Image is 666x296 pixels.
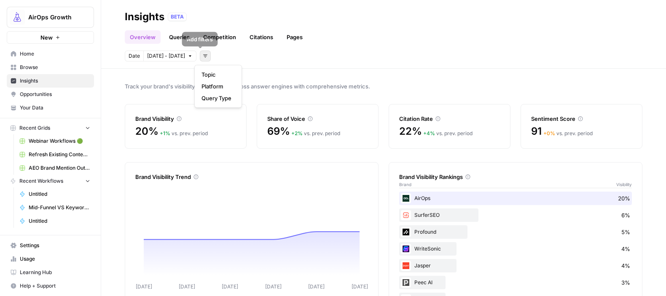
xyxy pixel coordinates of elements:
[136,283,152,290] tspan: [DATE]
[16,201,94,214] a: Mid-Funnel VS Keyword Research
[7,252,94,266] a: Usage
[543,130,593,137] div: vs. prev. period
[423,130,473,137] div: vs. prev. period
[399,192,632,205] div: AirOps
[399,125,422,138] span: 22%
[160,130,170,136] span: + 1 %
[399,259,632,272] div: Jasper
[201,70,231,79] span: Topic
[401,193,411,203] img: yjux4x3lwinlft1ym4yif8lrli78
[291,130,340,137] div: vs. prev. period
[7,101,94,115] a: Your Data
[201,94,231,102] span: Query Type
[20,255,90,263] span: Usage
[29,204,90,211] span: Mid-Funnel VS Keyword Research
[621,261,630,270] span: 4%
[129,52,140,60] span: Date
[265,283,282,290] tspan: [DATE]
[401,210,411,220] img: w57jo3udkqo1ra9pp5ane7em8etm
[20,50,90,58] span: Home
[168,13,187,21] div: BETA
[29,151,90,158] span: Refresh Existing Content (1)
[164,30,195,44] a: Queries
[244,30,278,44] a: Citations
[20,282,90,290] span: Help + Support
[308,283,325,290] tspan: [DATE]
[40,33,53,42] span: New
[399,181,411,188] span: Brand
[20,269,90,276] span: Learning Hub
[7,88,94,101] a: Opportunities
[7,239,94,252] a: Settings
[399,225,632,239] div: Profound
[616,181,632,188] span: Visibility
[20,77,90,85] span: Insights
[29,217,90,225] span: Untitled
[291,130,303,136] span: + 2 %
[29,164,90,172] span: AEO Brand Mention Outreach
[198,30,241,44] a: Competition
[135,115,236,123] div: Brand Visibility
[29,137,90,145] span: Webinar Workflows 🟢
[399,173,632,181] div: Brand Visibility Rankings
[7,61,94,74] a: Browse
[401,227,411,237] img: z5mnau15jk0a3i3dbnjftp6o8oil
[19,177,63,185] span: Recent Workflows
[352,283,368,290] tspan: [DATE]
[401,277,411,288] img: 7am1k4mqv57ixqoijcbmwmydc8ix
[7,279,94,293] button: Help + Support
[16,148,94,161] a: Refresh Existing Content (1)
[16,134,94,148] a: Webinar Workflows 🟢
[7,266,94,279] a: Learning Hub
[621,228,630,236] span: 5%
[7,175,94,187] button: Recent Workflows
[399,115,500,123] div: Citation Rate
[16,187,94,201] a: Untitled
[423,130,435,136] span: + 4 %
[621,278,630,287] span: 3%
[7,47,94,61] a: Home
[29,190,90,198] span: Untitled
[19,124,50,132] span: Recent Grids
[20,64,90,71] span: Browse
[179,283,195,290] tspan: [DATE]
[201,82,231,91] span: Platform
[531,115,632,123] div: Sentiment Score
[531,125,542,138] span: 91
[7,122,94,134] button: Recent Grids
[399,276,632,289] div: Peec AI
[222,283,238,290] tspan: [DATE]
[125,10,164,24] div: Insights
[16,161,94,175] a: AEO Brand Mention Outreach
[401,261,411,271] img: fp0dg114vt0u1b5c1qb312y1bryo
[125,82,642,91] span: Track your brand's visibility performance across answer engines with comprehensive metrics.
[20,91,90,98] span: Opportunities
[20,242,90,249] span: Settings
[7,7,94,28] button: Workspace: AirOps Growth
[147,52,185,60] span: [DATE] - [DATE]
[16,214,94,228] a: Untitled
[267,125,290,138] span: 69%
[618,194,630,203] span: 20%
[267,115,368,123] div: Share of Voice
[282,30,308,44] a: Pages
[125,30,161,44] a: Overview
[135,125,158,138] span: 20%
[143,51,196,61] button: [DATE] - [DATE]
[543,130,555,136] span: + 0 %
[7,31,94,44] button: New
[399,208,632,222] div: SurferSEO
[160,130,208,137] div: vs. prev. period
[10,10,25,25] img: AirOps Growth Logo
[28,13,79,21] span: AirOps Growth
[20,104,90,112] span: Your Data
[399,242,632,256] div: WriteSonic
[401,244,411,254] img: cbtemd9yngpxf5d3cs29ym8ckjcf
[621,245,630,253] span: 4%
[7,74,94,88] a: Insights
[621,211,630,219] span: 6%
[135,173,368,181] div: Brand Visibility Trend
